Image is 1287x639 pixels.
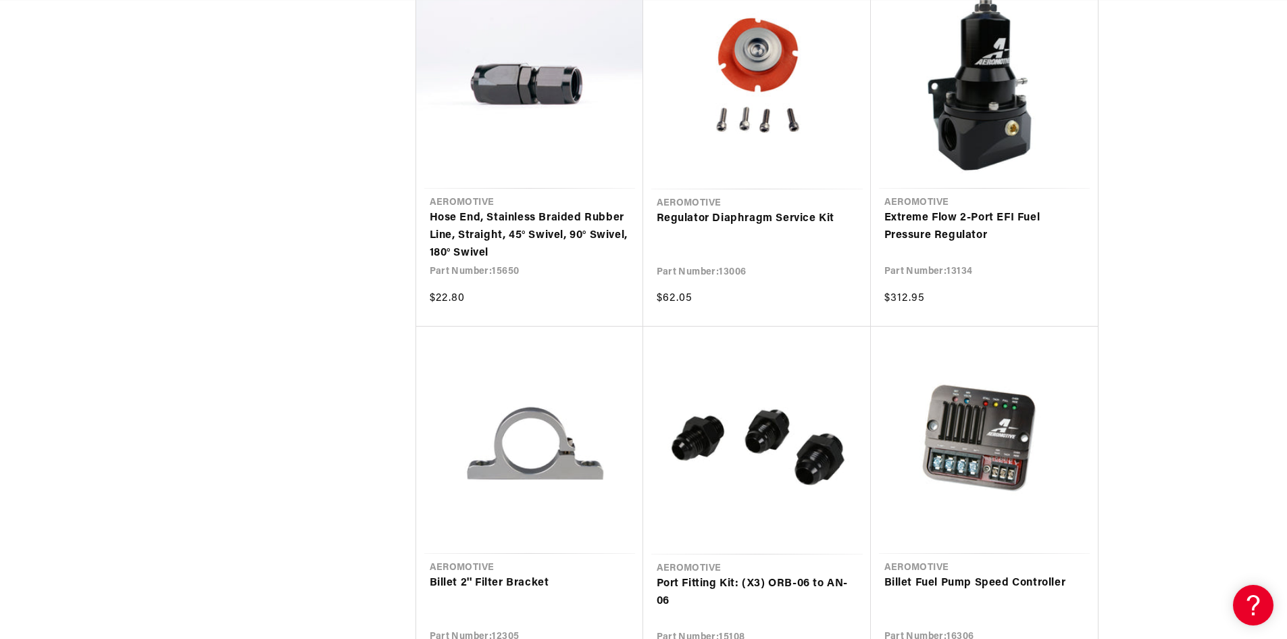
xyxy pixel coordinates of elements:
a: Extreme Flow 2-Port EFI Fuel Pressure Regulator [884,210,1084,244]
a: Regulator Diaphragm Service Kit [657,210,857,228]
a: Billet Fuel Pump Speed Controller [884,575,1084,592]
a: Hose End, Stainless Braided Rubber Line, Straight, 45° Swivel, 90° Swivel, 180° Swivel [430,210,630,262]
a: Port Fitting Kit: (X3) ORB-06 to AN-06 [657,575,857,610]
a: Billet 2'' Filter Bracket [430,575,630,592]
